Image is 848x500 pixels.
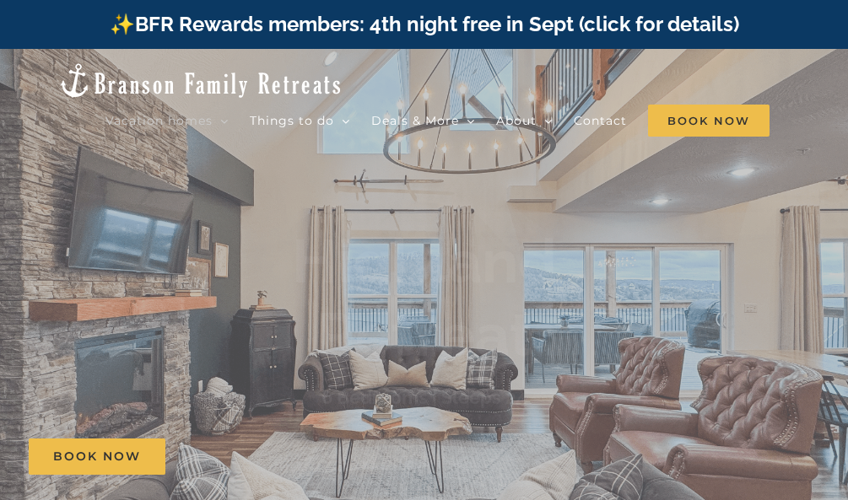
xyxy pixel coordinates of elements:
span: Book Now [53,449,141,464]
a: ✨BFR Rewards members: 4th night free in Sept (click for details) [110,12,739,36]
b: Highland Retreat [292,226,557,370]
span: Things to do [250,115,334,126]
a: Things to do [250,104,350,137]
span: Contact [574,115,627,126]
span: About [496,115,537,126]
a: Contact [574,104,627,137]
a: Deals & More [371,104,475,137]
a: Vacation homes [105,104,229,137]
a: About [496,104,553,137]
span: Deals & More [371,115,459,126]
nav: Main Menu [105,104,791,137]
span: Book Now [648,105,770,137]
h3: 6 Bedrooms | Sleeps 24 [321,386,527,408]
img: Branson Family Retreats Logo [57,62,343,99]
a: Book Now [29,438,165,475]
span: Vacation homes [105,115,213,126]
